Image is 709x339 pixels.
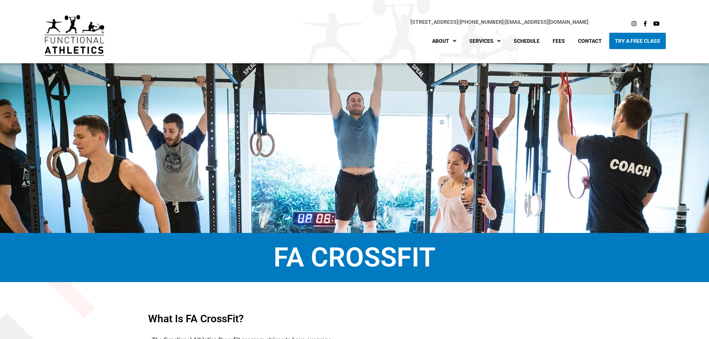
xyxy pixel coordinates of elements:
a: Contact [572,33,607,49]
p: | [119,18,589,26]
a: Services [464,33,506,49]
a: Try A Free Class [609,33,666,49]
a: Schedule [508,33,545,49]
a: [PHONE_NUMBER] [460,19,504,25]
a: About [427,33,462,49]
img: default-logo [45,15,104,56]
span: | [411,19,460,25]
a: [STREET_ADDRESS] [411,19,458,25]
a: [EMAIL_ADDRESS][DOMAIN_NAME] [505,19,588,25]
h4: What is FA CrossFit? [148,314,561,324]
a: Fees [547,33,571,49]
h1: FA CrossFit [11,244,698,271]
